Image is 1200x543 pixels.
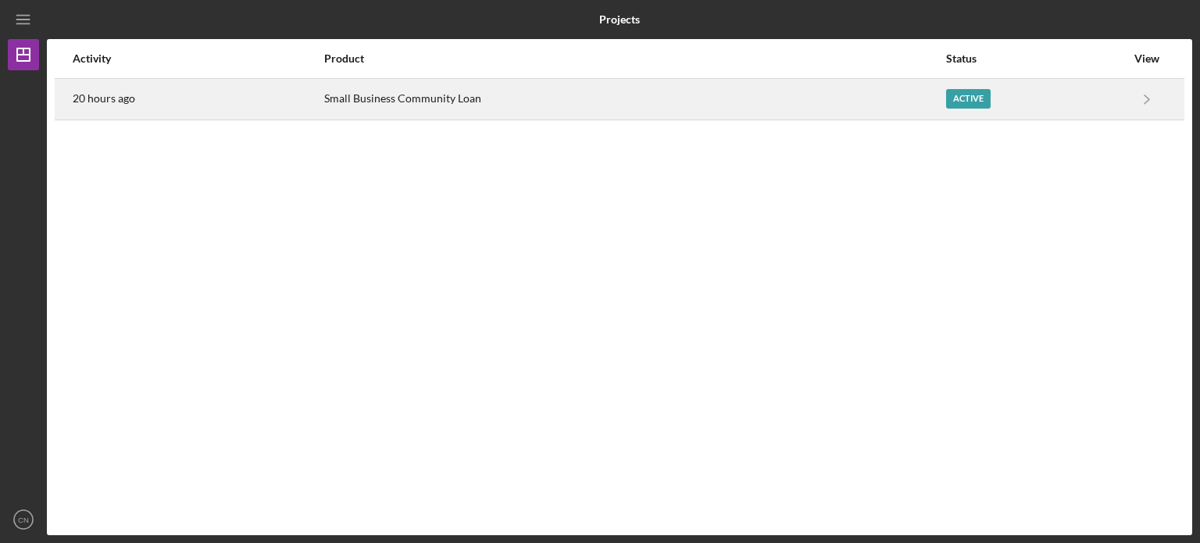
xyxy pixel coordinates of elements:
[324,80,945,119] div: Small Business Community Loan
[946,89,991,109] div: Active
[946,52,1126,65] div: Status
[8,504,39,535] button: CN
[324,52,945,65] div: Product
[599,13,640,26] b: Projects
[73,52,323,65] div: Activity
[1127,52,1166,65] div: View
[73,92,135,105] time: 2025-08-20 04:07
[18,516,29,524] text: CN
